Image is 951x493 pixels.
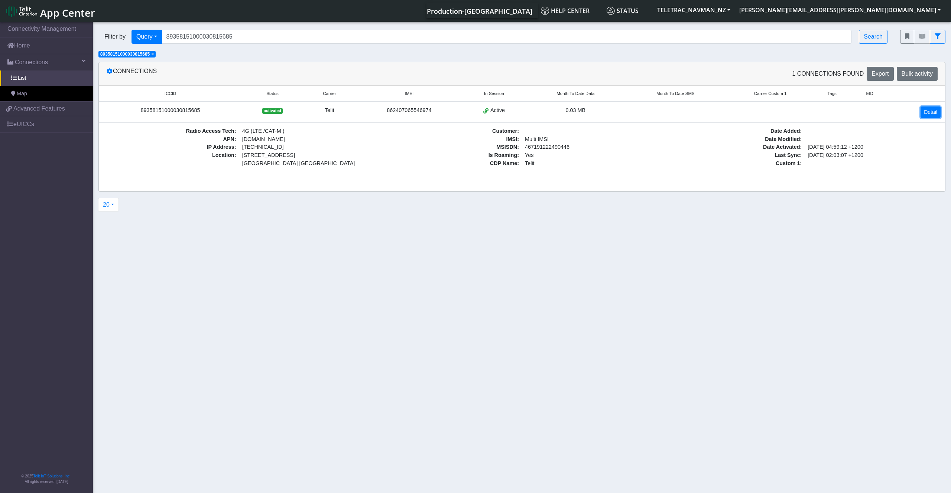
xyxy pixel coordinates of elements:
[266,91,279,97] span: Status
[607,7,615,15] img: status.svg
[805,143,941,151] span: [DATE] 04:59:12 +1200
[103,106,237,115] div: 89358151000030815685
[386,135,522,144] span: IMSI :
[386,151,522,160] span: Is Roaming :
[162,30,852,44] input: Search...
[866,91,873,97] span: EID
[604,3,653,18] a: Status
[18,74,26,82] span: List
[151,52,154,56] button: Close
[165,91,176,97] span: ICCID
[426,3,532,18] a: Your current platform instance
[556,91,594,97] span: Month To Date Data
[859,30,887,44] button: Search
[792,69,864,78] span: 1 Connections found
[522,135,658,144] span: Multi IMSI
[525,152,533,158] span: Yes
[669,160,805,168] span: Custom 1 :
[239,135,375,144] span: [DOMAIN_NAME]
[669,135,805,144] span: Date Modified :
[132,30,162,44] button: Query
[40,6,95,20] span: App Center
[405,91,414,97] span: IMEI
[538,3,604,18] a: Help center
[921,106,941,118] a: Detail
[17,90,27,98] span: Map
[262,108,283,114] span: activated
[867,67,893,81] button: Export
[735,3,945,17] button: [PERSON_NAME][EMAIL_ADDRESS][PERSON_NAME][DOMAIN_NAME]
[98,198,119,212] button: 20
[151,52,154,57] span: ×
[427,7,532,16] span: Production-[GEOGRAPHIC_DATA]
[522,160,658,168] span: Telit
[103,151,239,167] span: Location :
[607,7,639,15] span: Status
[15,58,48,67] span: Connections
[828,91,837,97] span: Tags
[33,474,71,478] a: Telit IoT Solutions, Inc.
[242,151,372,160] span: [STREET_ADDRESS]
[239,127,375,135] span: 4G (LTE /CAT-M )
[308,106,351,115] div: Telit
[900,30,945,44] div: fitlers menu
[805,151,941,160] span: [DATE] 02:03:07 +1200
[386,143,522,151] span: MSISDN :
[566,107,586,113] span: 0.03 MB
[242,144,284,150] span: [TECHNICAL_ID]
[242,160,372,168] span: [GEOGRAPHIC_DATA] [GEOGRAPHIC_DATA]
[669,127,805,135] span: Date Added :
[541,7,549,15] img: knowledge.svg
[6,5,37,17] img: logo-telit-cinterion-gw-new.png
[100,52,150,57] span: 89358151000030815685
[522,143,658,151] span: 467191222490446
[98,32,132,41] span: Filter by
[323,91,336,97] span: Carrier
[101,67,522,81] div: Connections
[103,135,239,144] span: APN :
[669,151,805,160] span: Last Sync :
[541,7,590,15] span: Help center
[897,67,938,81] button: Bulk activity
[360,106,458,115] div: 862407065546974
[13,104,65,113] span: Advanced Features
[484,91,504,97] span: In Session
[669,143,805,151] span: Date Activated :
[490,106,505,115] span: Active
[872,70,889,77] span: Export
[902,70,933,77] span: Bulk activity
[386,127,522,135] span: Customer :
[103,127,239,135] span: Radio Access Tech :
[6,3,94,19] a: App Center
[103,143,239,151] span: IP Address :
[653,3,735,17] button: TELETRAC_NAVMAN_NZ
[656,91,695,97] span: Month To Date SMS
[386,160,522,168] span: CDP Name :
[754,91,787,97] span: Carrier Custom 1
